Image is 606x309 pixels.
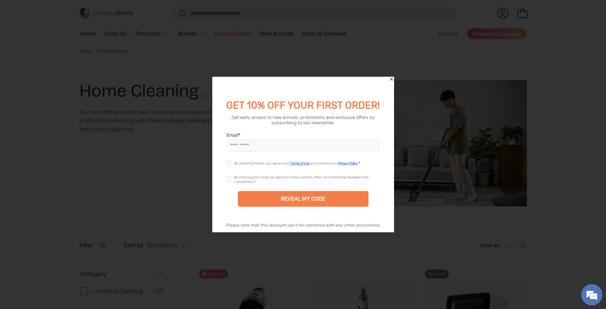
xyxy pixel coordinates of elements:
label: Email [226,132,380,138]
a: Terms of Use [290,161,310,166]
div: Minimize live chat window [116,4,133,21]
div: By entering your email, you agree to receive updates, offers, and marketing messages from ConcepS... [234,175,368,184]
textarea: Type your message and hit 'Enter' [4,194,135,219]
span: By checking this box, you agree to our [234,161,290,166]
div: REVEAL MY CODE [238,191,368,207]
span: GET 10% OFF YOUR FIRST ORDER! [226,99,380,111]
span: We're online! [41,90,98,161]
div: Please note that this discount can’t be combined with any other promotions. [226,223,380,228]
div: Chat with us now [37,40,119,49]
div: REVEAL MY CODE [281,196,325,202]
a: Privacy Policy [338,161,358,166]
div: Close [389,77,394,82]
div: Get early access to new arrivals, promotions and exclusive offers by subscribing to our newsletter. [221,115,386,125]
span: and consent to our [310,161,338,166]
